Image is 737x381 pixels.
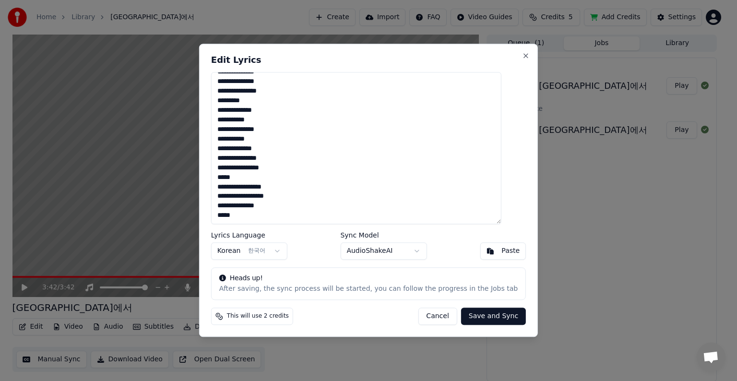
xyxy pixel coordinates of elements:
div: Paste [501,247,520,256]
button: Paste [480,243,526,260]
label: Lyrics Language [211,232,287,239]
label: Sync Model [340,232,427,239]
button: Cancel [418,308,457,325]
h2: Edit Lyrics [211,56,526,64]
button: Save and Sync [461,308,526,325]
div: Heads up! [219,274,518,284]
span: This will use 2 credits [227,313,289,321]
div: After saving, the sync process will be started, you can follow the progress in the Jobs tab [219,285,518,294]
